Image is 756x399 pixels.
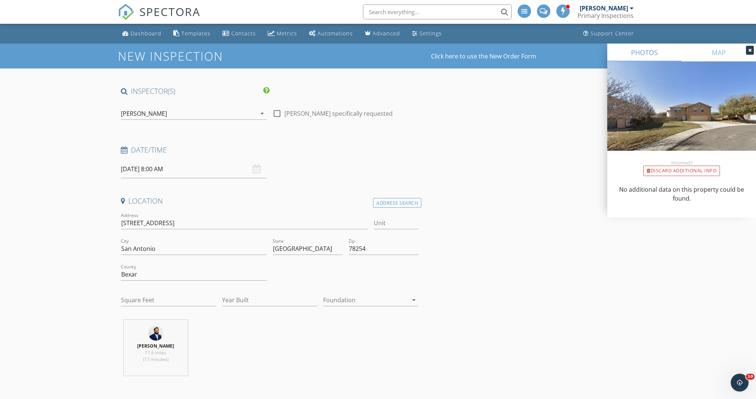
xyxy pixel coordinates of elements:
[118,4,134,20] img: The Best Home Inspection Software - Spectora
[580,4,628,12] div: [PERSON_NAME]
[363,4,512,19] input: Search everything...
[318,30,353,37] div: Automations
[578,12,634,19] div: Primary Inspections
[265,27,300,41] a: Metrics
[591,30,634,37] div: Support Center
[607,160,756,166] div: Incorrect?
[373,198,421,208] div: Address Search
[258,109,267,118] i: arrow_drop_down
[121,86,270,96] h4: INSPECTOR(S)
[284,110,393,117] label: [PERSON_NAME] specifically requested
[145,349,166,356] span: 11.6 miles
[306,27,356,41] a: Automations (Advanced)
[731,374,749,392] iframe: Intercom live chat
[409,296,418,304] i: arrow_drop_down
[616,185,747,203] p: No additional data on this property could be found.
[431,53,536,59] a: Click here to use the New Order Form
[419,30,442,37] div: Settings
[746,374,755,380] span: 10
[119,27,164,41] a: Dashboard
[131,30,161,37] div: Dashboard
[219,27,259,41] a: Contacts
[170,27,213,41] a: Templates
[643,166,720,176] div: Discard Additional info
[362,27,403,41] a: Advanced
[118,50,283,63] h1: New Inspection
[121,196,419,206] h4: Location
[181,30,210,37] div: Templates
[148,326,163,341] img: img_7221.jpg
[118,10,200,26] a: SPECTORA
[121,160,267,178] input: Select date
[607,44,682,61] a: PHOTOS
[607,61,756,169] img: streetview
[580,27,637,41] a: Support Center
[277,30,297,37] div: Metrics
[231,30,256,37] div: Contacts
[137,343,174,349] strong: [PERSON_NAME]
[121,145,419,155] h4: Date/Time
[143,356,168,363] span: (17 minutes)
[373,30,400,37] div: Advanced
[121,110,167,117] div: [PERSON_NAME]
[682,44,756,61] a: MAP
[139,4,200,19] span: SPECTORA
[409,27,445,41] a: Settings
